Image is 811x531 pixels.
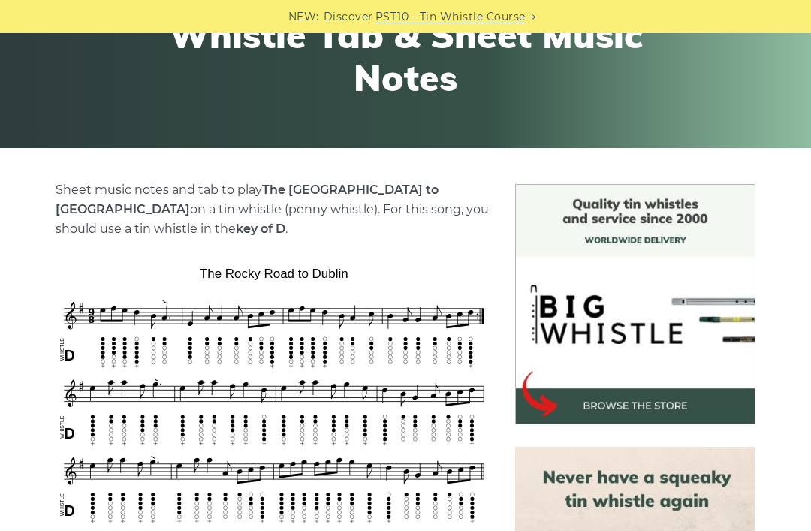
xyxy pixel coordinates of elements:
img: BigWhistle Tin Whistle Store [515,184,755,424]
img: The Rocky Road to Dublin Tin Whistle Tabs & Sheet Music [56,261,493,527]
a: PST10 - Tin Whistle Course [375,8,526,26]
strong: key of D [236,222,285,236]
span: NEW: [288,8,319,26]
p: Sheet music notes and tab to play on a tin whistle (penny whistle). For this song, you should use... [56,180,493,239]
span: Discover [324,8,373,26]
